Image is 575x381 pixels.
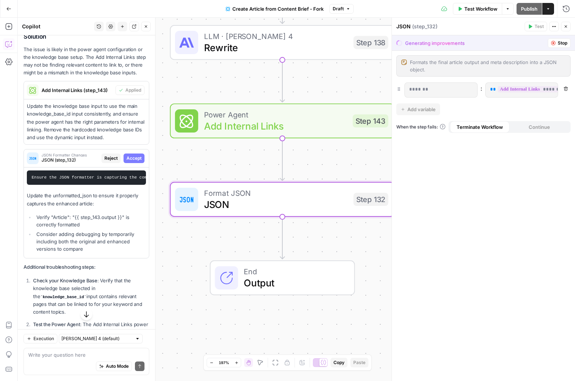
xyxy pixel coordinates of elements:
div: Copilot [22,23,92,30]
button: Auto Mode [96,361,132,371]
span: Power Agent [204,109,347,120]
span: Continue [529,123,550,131]
button: Continue [510,121,569,133]
div: EndOutput [170,260,395,295]
textarea: Formats the final article output and meta description into a JSON object. [410,59,566,73]
g: Edge from step_143 to step_132 [280,138,285,180]
span: Execution [33,335,54,342]
strong: Test the Power Agent [33,321,80,327]
span: : [481,84,482,93]
div: JSON [396,23,522,30]
span: JSON (step_132) [42,157,99,163]
button: Reject [101,154,121,163]
button: Stop [548,38,571,48]
span: Stop [558,40,567,46]
button: Copy [331,358,347,367]
p: The issue is likely in the power agent configuration or the knowledge base setup. The Add Interna... [24,46,149,77]
span: Paste [353,359,365,366]
span: LLM · [PERSON_NAME] 4 [204,30,348,42]
p: Update the knowledge base input to use the main knowledge_base_id input consistently, and ensure ... [27,102,146,141]
button: Add variable [396,103,440,115]
a: When the step fails: [396,124,446,130]
li: Consider adding debugging by temporarily including both the original and enhanced versions to com... [35,230,146,253]
span: JSON [204,197,348,212]
h2: Solution [24,33,149,40]
span: Output [244,276,342,290]
code: knowledge_base_id [40,295,86,299]
button: Publish [517,3,542,15]
span: Accept [126,155,142,162]
div: Power AgentAdd Internal LinksStep 143 [170,103,395,138]
span: Draft [333,6,344,12]
span: Reject [104,155,118,162]
span: Test Workflow [464,5,497,13]
div: Generating improvements [405,39,465,47]
span: Publish [521,5,537,13]
div: Step 132 [353,193,388,206]
g: Edge from step_138 to step_143 [280,60,285,102]
input: Claude Sonnet 4 (default) [61,335,132,342]
span: Add variable [407,106,436,113]
div: Step 143 [353,114,388,128]
span: 197% [219,360,229,366]
button: Draft [329,4,354,14]
button: Accept [124,154,144,163]
div: LLM · [PERSON_NAME] 4RewriteStep 138 [170,25,395,60]
button: Test [525,22,547,31]
li: Verify "Article": "{{ step_143.output }}" is correctly formatted [35,214,146,228]
span: JSON Formatter Changes [42,153,99,157]
button: Execution [24,334,57,343]
g: Edge from step_132 to end [280,216,285,259]
p: : Verify that the knowledge base selected in the input contains relevant pages that can be linked... [33,277,149,316]
code: Ensure the JSON formatter is capturing the complete output from the Add Internal Links step and v... [32,175,353,180]
button: Create Article from Content Brief - Fork [221,3,328,15]
div: Step 138 [353,36,388,49]
p: Update the unformatted_json to ensure it properly captures the enhanced article: [27,192,146,207]
span: Test [535,23,544,30]
strong: Check your Knowledge Base [33,278,97,283]
span: Terminate Workflow [457,123,503,131]
div: Format JSONJSONStep 132 [170,182,395,217]
span: Add Internal Links (step_143) [42,87,113,94]
strong: Additional troubleshooting steps: [24,264,96,270]
button: Applied [115,85,144,95]
span: Rewrite [204,40,348,54]
span: Create Article from Content Brief - Fork [232,5,324,13]
span: Add Internal Links [204,119,347,133]
span: ( step_132 ) [412,23,438,30]
span: Format JSON [204,187,348,199]
span: Applied [125,87,141,94]
p: : The Add Internal Links power agent (ID 105574) might be a custom version. Ensure it's configure... [33,321,149,352]
span: Copy [333,359,344,366]
button: Paste [350,358,368,367]
span: End [244,265,342,277]
button: Test Workflow [453,3,502,15]
span: Auto Mode [106,363,129,370]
